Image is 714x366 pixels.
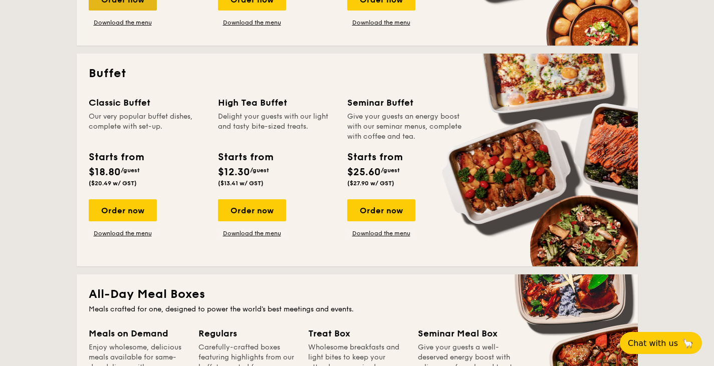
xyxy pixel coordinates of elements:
div: Delight your guests with our light and tasty bite-sized treats. [218,112,335,142]
div: Our very popular buffet dishes, complete with set-up. [89,112,206,142]
a: Download the menu [89,19,157,27]
a: Download the menu [347,229,415,237]
div: Seminar Buffet [347,96,464,110]
span: $25.60 [347,166,381,178]
button: Chat with us🦙 [620,332,702,354]
div: Meals crafted for one, designed to power the world's best meetings and events. [89,304,626,314]
span: 🦙 [682,337,694,349]
h2: All-Day Meal Boxes [89,286,626,302]
div: Classic Buffet [89,96,206,110]
span: ($27.90 w/ GST) [347,180,394,187]
h2: Buffet [89,66,626,82]
div: Order now [89,199,157,221]
span: $18.80 [89,166,121,178]
a: Download the menu [347,19,415,27]
span: /guest [121,167,140,174]
div: Treat Box [308,326,406,340]
div: Order now [347,199,415,221]
div: Meals on Demand [89,326,186,340]
div: High Tea Buffet [218,96,335,110]
span: ($13.41 w/ GST) [218,180,264,187]
a: Download the menu [89,229,157,237]
span: /guest [381,167,400,174]
div: Starts from [89,150,143,165]
a: Download the menu [218,229,286,237]
span: /guest [250,167,269,174]
div: Regulars [198,326,296,340]
span: ($20.49 w/ GST) [89,180,137,187]
div: Starts from [218,150,273,165]
div: Starts from [347,150,402,165]
div: Seminar Meal Box [418,326,516,340]
span: Chat with us [628,338,678,348]
div: Give your guests an energy boost with our seminar menus, complete with coffee and tea. [347,112,464,142]
div: Order now [218,199,286,221]
span: $12.30 [218,166,250,178]
a: Download the menu [218,19,286,27]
